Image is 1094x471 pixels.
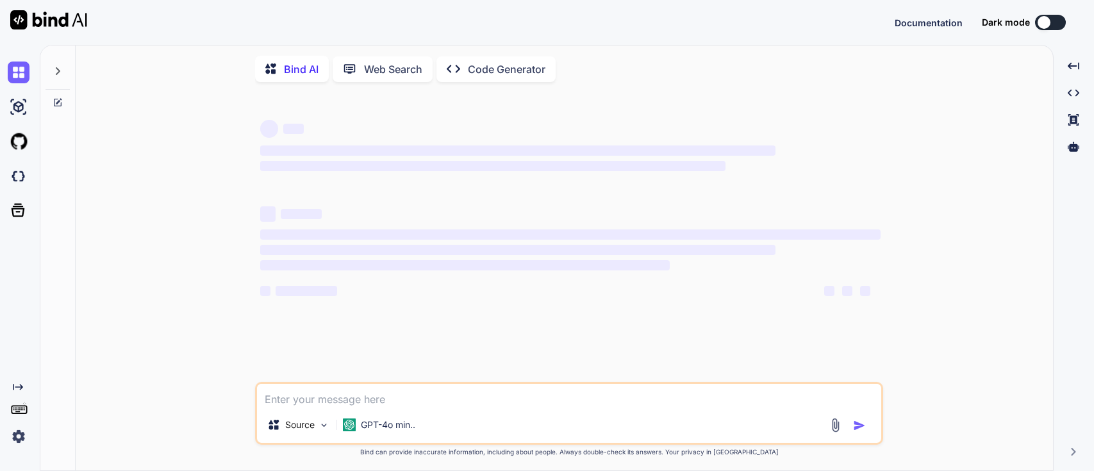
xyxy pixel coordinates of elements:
[8,96,29,118] img: ai-studio
[284,62,319,77] p: Bind AI
[260,286,270,296] span: ‌
[260,161,725,171] span: ‌
[860,286,870,296] span: ‌
[895,17,963,28] span: Documentation
[895,16,963,29] button: Documentation
[10,10,87,29] img: Bind AI
[260,120,278,138] span: ‌
[8,165,29,187] img: darkCloudIdeIcon
[982,16,1030,29] span: Dark mode
[260,260,670,270] span: ‌
[343,418,356,431] img: GPT-4o mini
[468,62,545,77] p: Code Generator
[828,418,843,433] img: attachment
[824,286,834,296] span: ‌
[281,209,322,219] span: ‌
[8,426,29,447] img: settings
[260,245,775,255] span: ‌
[255,447,883,457] p: Bind can provide inaccurate information, including about people. Always double-check its answers....
[842,286,852,296] span: ‌
[8,131,29,153] img: githubLight
[8,62,29,83] img: chat
[319,420,329,431] img: Pick Models
[283,124,304,134] span: ‌
[853,419,866,432] img: icon
[361,418,415,431] p: GPT-4o min..
[276,286,337,296] span: ‌
[285,418,315,431] p: Source
[260,206,276,222] span: ‌
[260,229,881,240] span: ‌
[364,62,422,77] p: Web Search
[260,145,775,156] span: ‌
